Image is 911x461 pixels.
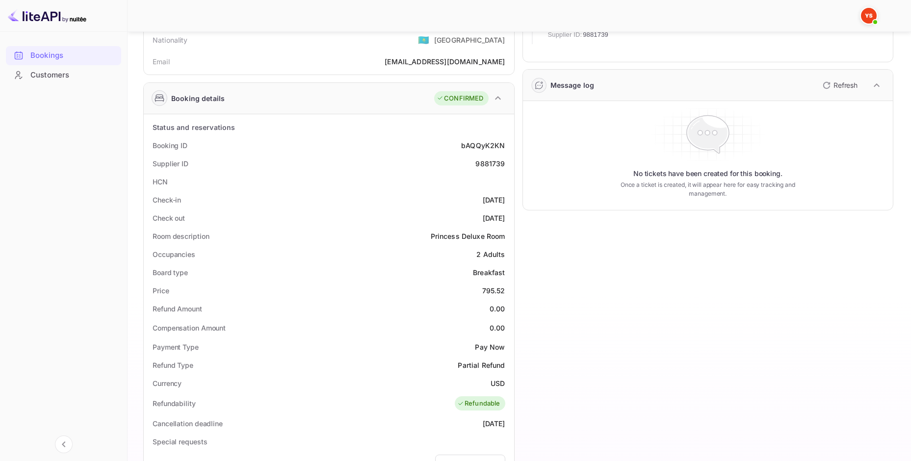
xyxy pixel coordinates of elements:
ya-tr-span: Pay Now [475,343,505,351]
ya-tr-span: Once a ticket is created, it will appear here for easy tracking and management. [608,180,807,198]
ya-tr-span: HCN [153,178,168,186]
ya-tr-span: 9881739 [583,31,608,38]
ya-tr-span: Message log [550,81,595,89]
ya-tr-span: Compensation Amount [153,324,226,332]
ya-tr-span: Status and reservations [153,123,235,131]
ya-tr-span: Refresh [833,81,858,89]
ya-tr-span: Payment Type [153,343,199,351]
ya-tr-span: Breakfast [473,268,505,277]
ya-tr-span: Supplier ID: [548,31,582,38]
ya-tr-span: Occupancies [153,250,195,258]
ya-tr-span: Refund Type [153,361,193,369]
ya-tr-span: 🇰🇿 [418,34,429,45]
ya-tr-span: Check out [153,214,185,222]
div: [DATE] [483,418,505,429]
a: Customers [6,66,121,84]
ya-tr-span: Princess Deluxe Room [431,232,505,240]
ya-tr-span: Partial Refund [458,361,505,369]
span: United States [418,31,429,49]
ya-tr-span: Board type [153,268,188,277]
ya-tr-span: [EMAIL_ADDRESS][DOMAIN_NAME] [385,57,505,66]
div: Bookings [6,46,121,65]
ya-tr-span: Room description [153,232,209,240]
div: [DATE] [483,195,505,205]
ya-tr-span: Email [153,57,170,66]
ya-tr-span: Booking details [171,93,225,103]
ya-tr-span: Price [153,286,169,295]
img: LiteAPI logo [8,8,86,24]
img: Yandex Support [861,8,877,24]
div: [DATE] [483,213,505,223]
ya-tr-span: Special requests [153,437,207,446]
div: Customers [6,66,121,85]
ya-tr-span: 2 Adults [476,250,505,258]
ya-tr-span: Currency [153,379,182,387]
div: 795.52 [482,285,505,296]
ya-tr-span: Booking ID [153,141,187,150]
ya-tr-span: USD [491,379,505,387]
button: Refresh [817,77,861,93]
ya-tr-span: Check-in [153,196,181,204]
ya-tr-span: [GEOGRAPHIC_DATA] [434,36,505,44]
ya-tr-span: Nationality [153,36,188,44]
ya-tr-span: Customers [30,70,69,81]
ya-tr-span: Refundability [153,399,196,408]
ya-tr-span: bAQQyK2KN [461,141,505,150]
ya-tr-span: Supplier ID [153,159,188,168]
a: Bookings [6,46,121,64]
ya-tr-span: No tickets have been created for this booking. [633,169,782,179]
div: 0.00 [490,304,505,314]
div: 9881739 [475,158,505,169]
button: Collapse navigation [55,435,73,453]
ya-tr-span: CONFIRMED [444,94,483,103]
ya-tr-span: Refund Amount [153,305,202,313]
ya-tr-span: Refundable [465,399,500,409]
div: 0.00 [490,323,505,333]
ya-tr-span: Bookings [30,50,63,61]
ya-tr-span: Cancellation deadline [153,419,223,428]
